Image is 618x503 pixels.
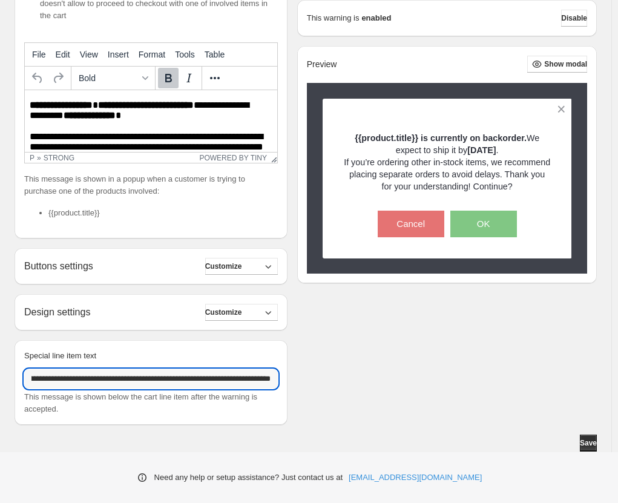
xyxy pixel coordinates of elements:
strong: enabled [361,12,391,24]
button: Italic [179,68,199,88]
button: More... [205,68,225,88]
span: View [80,50,98,59]
div: p [30,154,35,162]
span: Customize [205,307,242,317]
span: File [32,50,46,59]
p: We expect to ship it by . [344,132,551,156]
button: Cancel [378,211,444,237]
span: Tools [175,50,195,59]
h2: Preview [307,59,337,70]
span: This message is shown below the cart line item after the warning is accepted. [24,392,257,413]
iframe: Rich Text Area [25,90,277,152]
button: OK [450,211,517,237]
h2: Buttons settings [24,260,93,272]
strong: {{product.title}} [355,133,418,143]
div: strong [44,154,74,162]
span: Save [580,438,597,448]
span: Customize [205,261,242,271]
div: » [37,154,41,162]
button: Redo [48,68,68,88]
span: Edit [56,50,70,59]
a: Powered by Tiny [199,154,267,162]
span: Bold [79,73,138,83]
strong: is currently on backorder. [421,133,527,143]
p: If you’re ordering other in-stock items, we recommend placing separate orders to avoid delays. Th... [344,156,551,192]
li: {{product.title}} [48,207,278,219]
h2: Design settings [24,306,90,318]
span: Show modal [544,59,587,69]
button: Bold [158,68,179,88]
button: Show modal [527,56,587,73]
body: Rich Text Area. Press ALT-0 for help. [5,10,248,74]
span: Special line item text [24,351,96,360]
button: Formats [74,68,153,88]
button: Save [580,435,597,452]
p: This message is shown in a popup when a customer is trying to purchase one of the products involved: [24,173,278,197]
p: This warning is [307,12,360,24]
span: Disable [561,13,587,23]
strong: [DATE] [467,145,496,155]
button: Undo [27,68,48,88]
div: Resize [267,153,277,163]
span: Table [205,50,225,59]
span: Format [139,50,165,59]
a: [EMAIL_ADDRESS][DOMAIN_NAME] [349,472,482,484]
button: Disable [561,10,587,27]
span: Insert [108,50,129,59]
button: Customize [205,258,278,275]
button: Customize [205,304,278,321]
